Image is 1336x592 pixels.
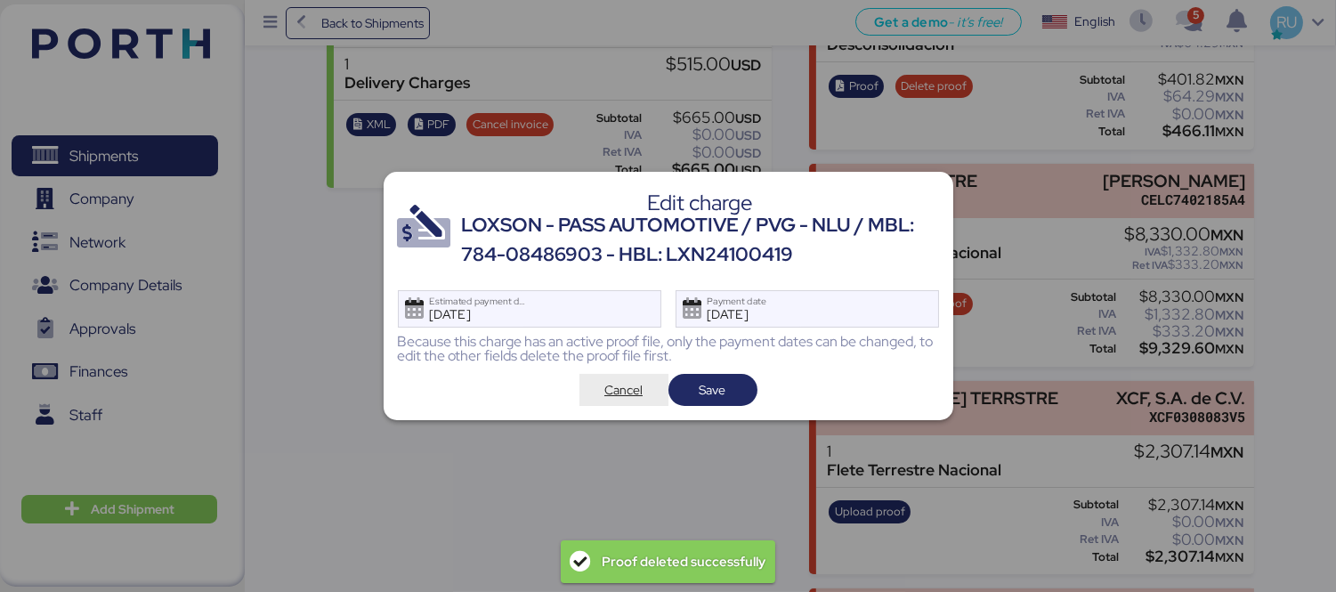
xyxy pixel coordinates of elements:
[604,379,643,401] span: Cancel
[603,545,766,579] div: Proof deleted successfully
[668,374,757,406] button: Save
[462,195,939,211] div: Edit charge
[398,335,939,363] div: Because this charge has an active proof file, only the payment dates can be changed, to edit the ...
[462,211,939,269] div: LOXSON - PASS AUTOMOTIVE / PVG - NLU / MBL: 784-08486903 - HBL: LXN24100419
[579,374,668,406] button: Cancel
[700,379,726,401] span: Save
